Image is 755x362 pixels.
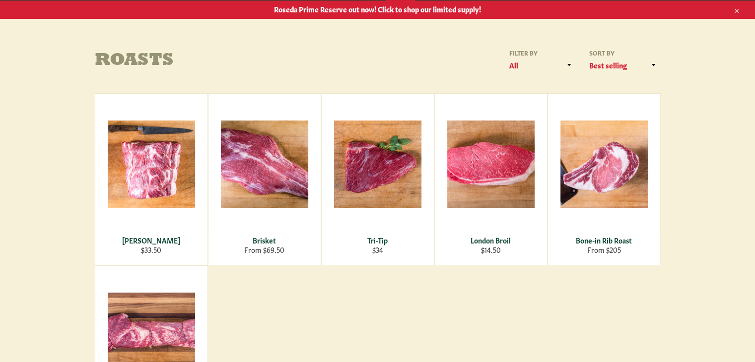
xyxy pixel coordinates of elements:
div: $34 [328,245,427,254]
img: London Broil [447,121,535,208]
div: Bone-in Rib Roast [554,236,654,245]
label: Filter by [506,49,576,57]
div: Tri-Tip [328,236,427,245]
img: Tri-Tip [334,121,421,208]
div: Brisket [214,236,314,245]
div: [PERSON_NAME] [101,236,201,245]
img: Chuck Roast [108,121,195,208]
label: Sort by [586,49,661,57]
img: Brisket [221,121,308,208]
img: Bone-in Rib Roast [560,121,648,208]
div: $33.50 [101,245,201,254]
a: London Broil London Broil $14.50 [434,93,548,265]
a: Brisket Brisket From $69.50 [208,93,321,265]
div: From $69.50 [214,245,314,254]
a: Bone-in Rib Roast Bone-in Rib Roast From $205 [548,93,661,265]
h1: Roasts [95,51,378,71]
div: $14.50 [441,245,541,254]
a: Tri-Tip Tri-Tip $34 [321,93,434,265]
a: Chuck Roast [PERSON_NAME] $33.50 [95,93,208,265]
div: London Broil [441,236,541,245]
div: From $205 [554,245,654,254]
